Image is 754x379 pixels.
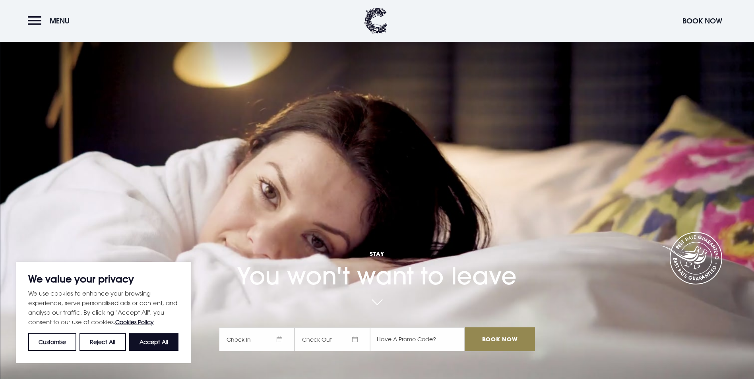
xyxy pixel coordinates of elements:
[219,226,535,290] h1: You won't want to leave
[219,250,535,257] span: Stay
[28,274,178,284] p: We value your privacy
[28,288,178,327] p: We use cookies to enhance your browsing experience, serve personalised ads or content, and analys...
[50,16,70,25] span: Menu
[28,333,76,351] button: Customise
[465,327,535,351] input: Book Now
[16,262,191,363] div: We value your privacy
[129,333,178,351] button: Accept All
[364,8,388,34] img: Clandeboye Lodge
[370,327,465,351] input: Have A Promo Code?
[219,327,295,351] span: Check In
[28,12,74,29] button: Menu
[678,12,726,29] button: Book Now
[79,333,126,351] button: Reject All
[115,319,154,325] a: Cookies Policy
[295,327,370,351] span: Check Out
